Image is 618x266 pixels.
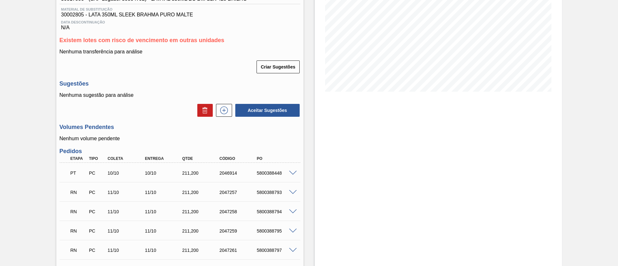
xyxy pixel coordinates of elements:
div: 211,200 [181,248,222,253]
div: Pedido de Compra [87,190,107,195]
div: Pedido de Compra [87,170,107,176]
div: 10/10/2025 [106,170,148,176]
div: Em Renegociação [69,224,88,238]
h3: Volumes Pendentes [60,124,300,131]
div: Excluir Sugestões [194,104,213,117]
div: Em Renegociação [69,185,88,199]
div: N/A [60,18,300,31]
div: Em Renegociação [69,205,88,219]
h3: Pedidos [60,148,300,155]
div: 11/10/2025 [106,209,148,214]
div: Código [218,156,260,161]
div: 11/10/2025 [143,209,185,214]
div: 5800388793 [255,190,297,195]
span: Material de Substituição [61,7,299,11]
div: Qtde [181,156,222,161]
div: 11/10/2025 [106,228,148,234]
p: Nenhuma transferência para análise [60,49,300,55]
div: 5800388795 [255,228,297,234]
div: PO [255,156,297,161]
p: PT [70,170,87,176]
div: Pedido em Trânsito [69,166,88,180]
div: Pedido de Compra [87,228,107,234]
div: 2046914 [218,170,260,176]
div: 211,200 [181,228,222,234]
div: Coleta [106,156,148,161]
div: Entrega [143,156,185,161]
span: Data Descontinuação [61,20,299,24]
div: 5800388797 [255,248,297,253]
div: 11/10/2025 [143,190,185,195]
span: Existem lotes com risco de vencimento em outras unidades [60,37,224,43]
div: Nova sugestão [213,104,232,117]
div: 10/10/2025 [143,170,185,176]
button: Criar Sugestões [257,60,299,73]
div: 2047258 [218,209,260,214]
div: 5800388794 [255,209,297,214]
div: Pedido de Compra [87,209,107,214]
p: Nenhuma sugestão para análise [60,92,300,98]
h3: Sugestões [60,80,300,87]
div: 211,200 [181,170,222,176]
p: RN [70,248,87,253]
div: 11/10/2025 [143,248,185,253]
div: Pedido de Compra [87,248,107,253]
div: Etapa [69,156,88,161]
button: Aceitar Sugestões [235,104,300,117]
div: 2047259 [218,228,260,234]
p: Nenhum volume pendente [60,136,300,142]
div: 5800388448 [255,170,297,176]
p: RN [70,190,87,195]
div: Em Renegociação [69,243,88,257]
div: 11/10/2025 [106,248,148,253]
div: 211,200 [181,209,222,214]
span: 30002805 - LATA 350ML SLEEK BRAHMA PURO MALTE [61,12,299,18]
div: 211,200 [181,190,222,195]
p: RN [70,209,87,214]
div: 2047261 [218,248,260,253]
div: Tipo [87,156,107,161]
div: 11/10/2025 [106,190,148,195]
div: Criar Sugestões [257,60,300,74]
div: 11/10/2025 [143,228,185,234]
p: RN [70,228,87,234]
div: 2047257 [218,190,260,195]
div: Aceitar Sugestões [232,103,300,117]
